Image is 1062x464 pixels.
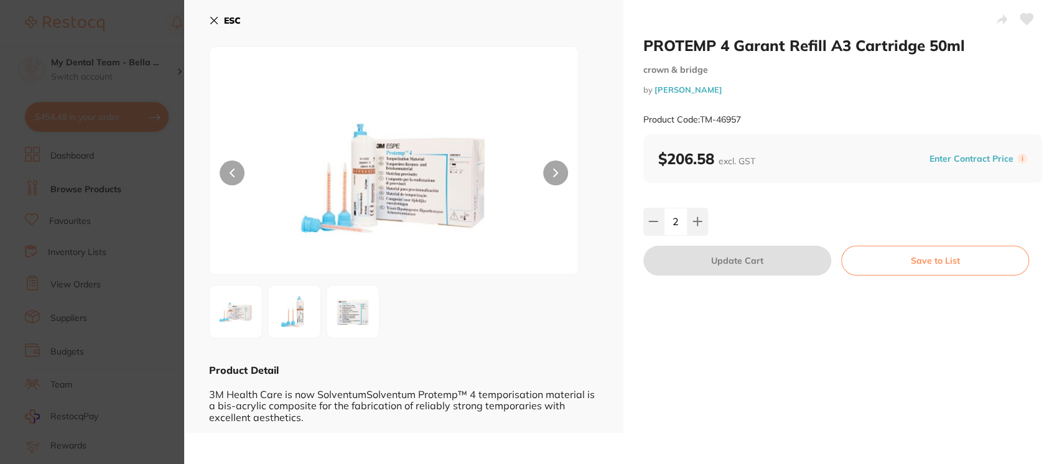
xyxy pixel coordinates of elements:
img: OTU3XzIuanBn [330,289,375,334]
span: excl. GST [719,155,755,167]
b: Product Detail [209,364,279,376]
img: OTU3LmpwZw [213,289,258,334]
button: Update Cart [643,246,831,276]
button: Save to List [841,246,1029,276]
img: OTU3XzMuanBn [272,289,317,334]
b: $206.58 [658,149,755,168]
small: Product Code: TM-46957 [643,114,741,125]
label: i [1017,154,1027,164]
a: [PERSON_NAME] [654,85,722,95]
button: ESC [209,10,241,31]
small: crown & bridge [643,65,1043,75]
b: ESC [224,15,241,26]
img: OTU3LmpwZw [283,78,504,274]
div: 3M Health Care is now SolventumSolventum Protemp™ 4 temporisation material is a bis-acrylic compo... [209,377,599,423]
button: Enter Contract Price [926,153,1017,165]
small: by [643,85,1043,95]
h2: PROTEMP 4 Garant Refill A3 Cartridge 50ml [643,36,1043,55]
